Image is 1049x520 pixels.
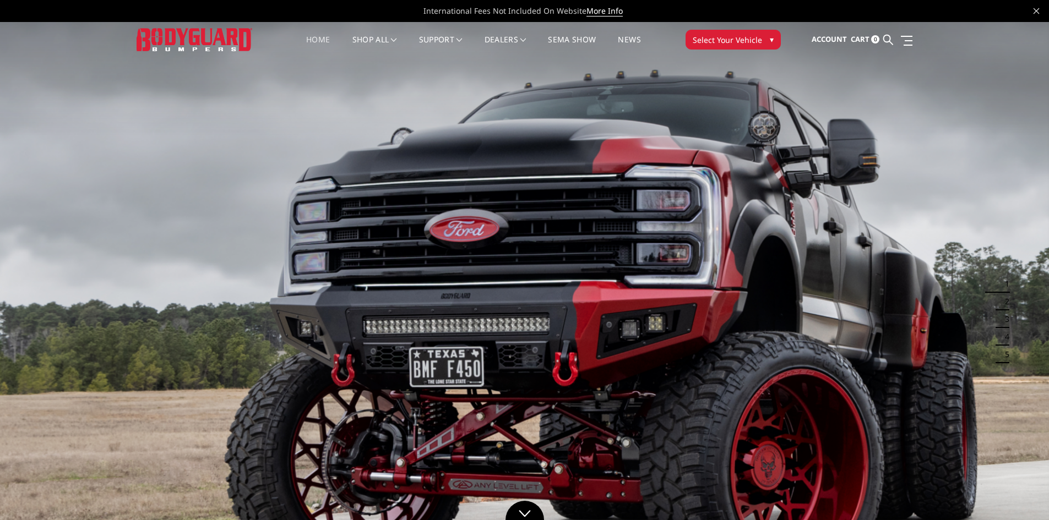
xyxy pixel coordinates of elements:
a: Click to Down [506,501,544,520]
button: 3 of 5 [998,310,1009,328]
a: shop all [352,36,397,57]
button: 4 of 5 [998,328,1009,346]
button: 1 of 5 [998,275,1009,293]
a: Home [306,36,330,57]
iframe: Chat Widget [994,467,1049,520]
span: 0 [871,35,879,43]
span: Account [812,34,847,44]
span: ▾ [770,34,774,45]
button: Select Your Vehicle [686,30,781,50]
a: More Info [586,6,623,17]
a: Cart 0 [851,25,879,54]
span: Cart [851,34,869,44]
img: BODYGUARD BUMPERS [137,28,252,51]
button: 5 of 5 [998,346,1009,363]
a: Account [812,25,847,54]
button: 2 of 5 [998,293,1009,310]
a: SEMA Show [548,36,596,57]
a: News [618,36,640,57]
a: Dealers [485,36,526,57]
span: Select Your Vehicle [693,34,762,46]
a: Support [419,36,463,57]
